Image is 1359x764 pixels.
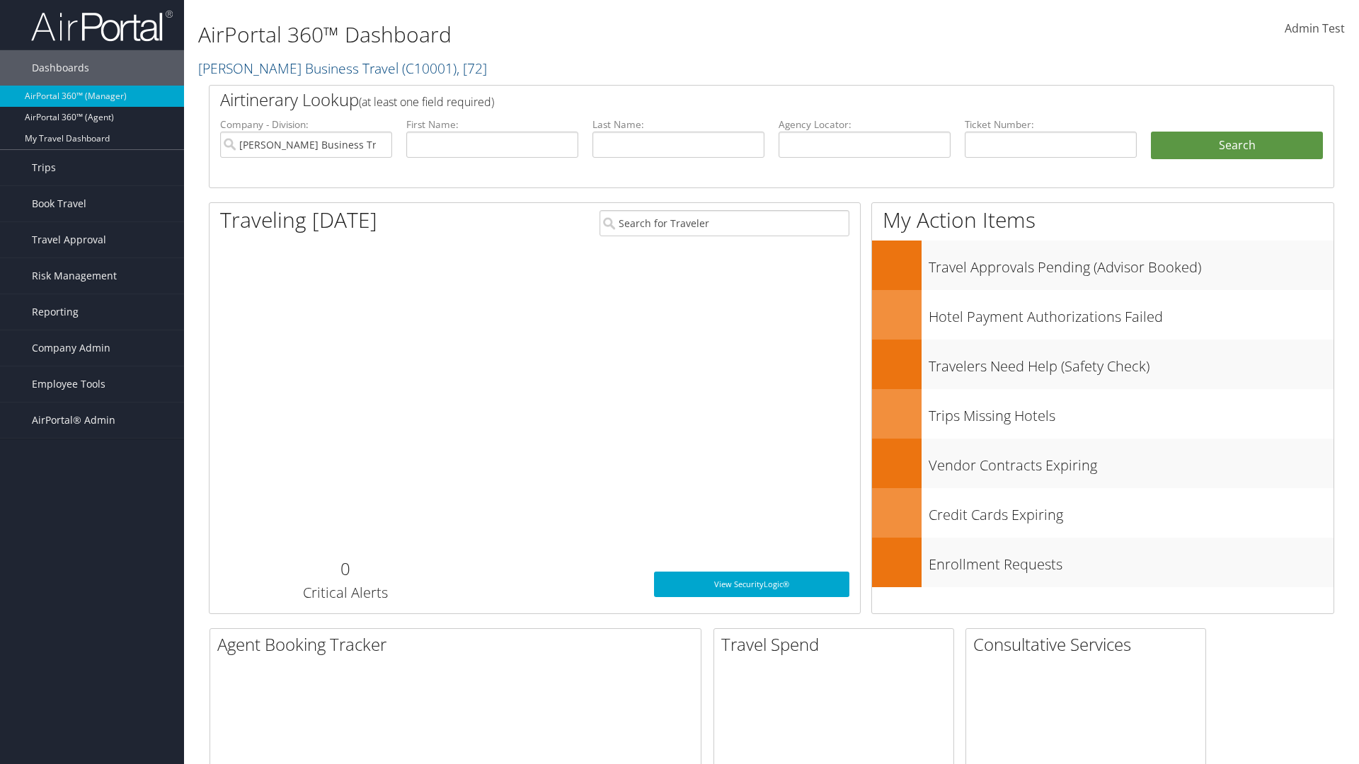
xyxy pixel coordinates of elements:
input: Search for Traveler [600,210,849,236]
a: Credit Cards Expiring [872,488,1334,538]
a: Travel Approvals Pending (Advisor Booked) [872,241,1334,290]
span: Travel Approval [32,222,106,257]
span: (at least one field required) [359,94,494,110]
button: Search [1151,132,1323,160]
a: Enrollment Requests [872,538,1334,587]
h3: Critical Alerts [220,583,470,603]
a: Admin Test [1285,7,1345,51]
h1: Traveling [DATE] [220,205,377,235]
h1: AirPortal 360™ Dashboard [198,20,963,50]
h1: My Action Items [872,205,1334,235]
span: , [ 72 ] [457,59,487,78]
label: Ticket Number: [965,117,1137,132]
label: First Name: [406,117,578,132]
img: airportal-logo.png [31,9,173,42]
label: Company - Division: [220,117,392,132]
a: [PERSON_NAME] Business Travel [198,59,487,78]
a: Vendor Contracts Expiring [872,439,1334,488]
a: Hotel Payment Authorizations Failed [872,290,1334,340]
span: Admin Test [1285,21,1345,36]
span: Dashboards [32,50,89,86]
span: Risk Management [32,258,117,294]
span: AirPortal® Admin [32,403,115,438]
label: Agency Locator: [779,117,951,132]
h3: Vendor Contracts Expiring [929,448,1334,475]
span: Trips [32,150,56,185]
a: Trips Missing Hotels [872,389,1334,439]
span: Company Admin [32,330,110,366]
h3: Credit Cards Expiring [929,498,1334,525]
span: Employee Tools [32,366,105,402]
h2: Agent Booking Tracker [217,632,701,656]
a: View SecurityLogic® [654,572,849,597]
h2: 0 [220,557,470,581]
span: Book Travel [32,186,86,221]
h2: Travel Spend [721,632,953,656]
h3: Enrollment Requests [929,548,1334,574]
span: ( C10001 ) [402,59,457,78]
a: Travelers Need Help (Safety Check) [872,340,1334,389]
span: Reporting [32,294,79,330]
h3: Travel Approvals Pending (Advisor Booked) [929,250,1334,277]
h3: Travelers Need Help (Safety Check) [929,349,1334,376]
h3: Trips Missing Hotels [929,399,1334,426]
h2: Consultative Services [973,632,1205,656]
label: Last Name: [592,117,764,132]
h2: Airtinerary Lookup [220,88,1229,112]
h3: Hotel Payment Authorizations Failed [929,300,1334,327]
